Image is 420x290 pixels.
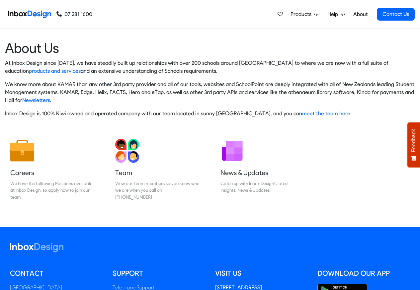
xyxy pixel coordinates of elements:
h5: Team [115,168,200,177]
div: Catch up with Inbox Design's latest Insights, News & Updates. [220,180,305,194]
img: 2022_01_13_icon_team.svg [115,139,139,163]
img: 2022_01_13_icon_job.svg [10,139,34,163]
h5: Contact [10,268,103,278]
div: View our Team members so you know who we are when you call on [PHONE_NUMBER] [115,180,200,200]
p: We know more about KAMAR than any other 3rd party provider and all of our tools, websites and Sch... [5,80,415,104]
heading: About Us [5,40,415,56]
p: Inbox Design is 100% Kiwi owned and operated company with our team located in sunny [GEOGRAPHIC_D... [5,110,415,118]
span: Products [291,10,314,18]
button: Feedback - Show survey [407,122,420,167]
h5: News & Updates [220,168,305,177]
h5: Careers [10,168,95,177]
a: Careers We have the following Positions available at Inbox Design, so apply now to join our team [5,134,100,206]
a: products and services [29,68,81,74]
a: 07 281 1600 [56,10,92,18]
a: Newsletters [22,97,50,103]
p: At Inbox Design since [DATE], we have steadily built up relationships with over 200 schools aroun... [5,59,415,75]
a: News & Updates Catch up with Inbox Design's latest Insights, News & Updates. [215,134,310,206]
a: About [351,8,370,21]
a: Products [288,8,321,21]
div: We have the following Positions available at Inbox Design, so apply now to join our team [10,180,95,200]
h5: Download our App [317,268,410,278]
a: Help [325,8,348,21]
img: 2022_01_12_icon_newsletter.svg [220,139,244,163]
h5: Support [113,268,205,278]
a: Team View our Team members so you know who we are when you call on [PHONE_NUMBER] [110,134,205,206]
a: Contact Us [377,8,415,21]
span: Feedback [411,129,417,152]
span: Help [327,10,341,18]
img: logo_inboxdesign_white.svg [10,243,63,252]
h5: Visit us [215,268,308,278]
a: meet the team here [302,110,350,117]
